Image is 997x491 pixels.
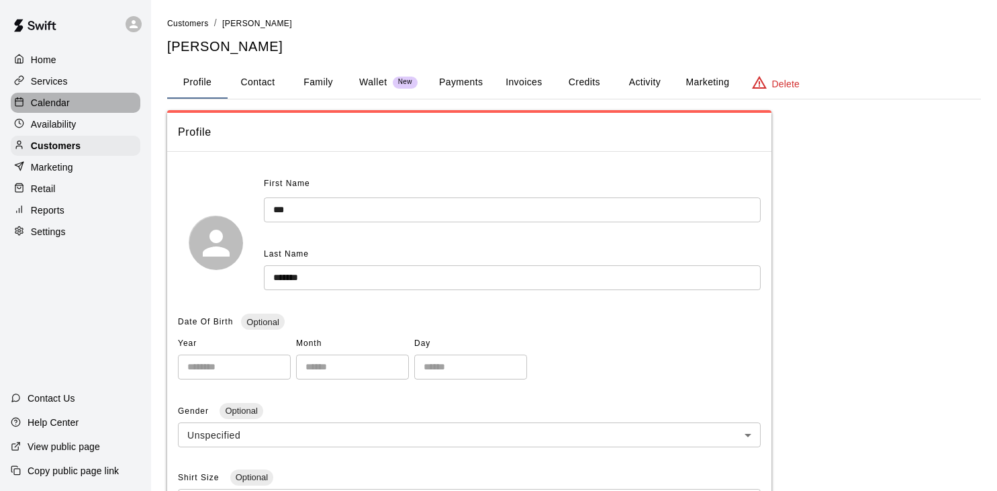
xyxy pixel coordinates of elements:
span: [PERSON_NAME] [222,19,292,28]
span: Date Of Birth [178,317,233,326]
p: Marketing [31,161,73,174]
a: Home [11,50,140,70]
span: Customers [167,19,209,28]
p: Delete [772,77,800,91]
button: Profile [167,66,228,99]
span: Optional [220,406,263,416]
p: Reports [31,204,64,217]
button: Payments [428,66,493,99]
button: Contact [228,66,288,99]
p: Availability [31,118,77,131]
button: Marketing [675,66,740,99]
a: Calendar [11,93,140,113]
button: Activity [614,66,675,99]
button: Credits [554,66,614,99]
span: Optional [241,317,284,327]
p: Copy public page link [28,464,119,478]
a: Marketing [11,157,140,177]
span: Profile [178,124,761,141]
p: Help Center [28,416,79,429]
span: Last Name [264,249,309,259]
div: basic tabs example [167,66,981,99]
p: Services [31,75,68,88]
span: New [393,78,418,87]
button: Family [288,66,348,99]
span: Gender [178,406,211,416]
span: Month [296,333,409,355]
a: Retail [11,179,140,199]
a: Customers [167,17,209,28]
p: Home [31,53,56,66]
p: Calendar [31,96,70,109]
span: First Name [264,173,310,195]
li: / [214,16,217,30]
a: Settings [11,222,140,242]
span: Shirt Size [178,473,222,482]
nav: breadcrumb [167,16,981,31]
p: View public page [28,440,100,453]
a: Customers [11,136,140,156]
span: Year [178,333,291,355]
button: Invoices [493,66,554,99]
p: Contact Us [28,392,75,405]
div: Unspecified [178,422,761,447]
p: Customers [31,139,81,152]
h5: [PERSON_NAME] [167,38,981,56]
a: Services [11,71,140,91]
a: Availability [11,114,140,134]
p: Wallet [359,75,387,89]
span: Optional [230,472,273,482]
a: Reports [11,200,140,220]
p: Retail [31,182,56,195]
p: Settings [31,225,66,238]
span: Day [414,333,527,355]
